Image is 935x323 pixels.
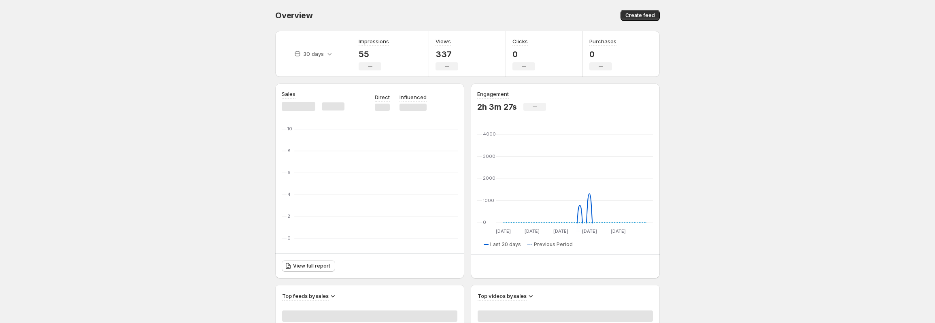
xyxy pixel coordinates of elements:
h3: Impressions [359,37,389,45]
p: 30 days [303,50,324,58]
text: [DATE] [553,228,568,234]
text: 0 [287,235,291,241]
text: 6 [287,170,291,175]
span: Overview [275,11,312,20]
p: 0 [589,49,616,59]
a: View full report [282,260,335,272]
span: Last 30 days [490,241,521,248]
text: 8 [287,148,291,153]
h3: Views [436,37,451,45]
span: View full report [293,263,330,269]
button: Create feed [620,10,660,21]
text: [DATE] [611,228,626,234]
text: 4000 [483,131,496,137]
text: 1000 [483,198,494,203]
p: 337 [436,49,458,59]
p: 0 [512,49,535,59]
text: [DATE] [525,228,540,234]
h3: Top videos by sales [478,292,527,300]
text: 4 [287,191,291,197]
h3: Top feeds by sales [282,292,329,300]
text: 0 [483,219,486,225]
text: 2000 [483,175,495,181]
text: [DATE] [582,228,597,234]
text: [DATE] [496,228,511,234]
h3: Clicks [512,37,528,45]
text: 3000 [483,153,495,159]
span: Create feed [625,12,655,19]
text: 10 [287,126,292,132]
h3: Sales [282,90,295,98]
p: Direct [375,93,390,101]
p: 55 [359,49,389,59]
p: Influenced [399,93,427,101]
h3: Engagement [477,90,509,98]
span: Previous Period [534,241,573,248]
text: 2 [287,213,290,219]
p: 2h 3m 27s [477,102,517,112]
h3: Purchases [589,37,616,45]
